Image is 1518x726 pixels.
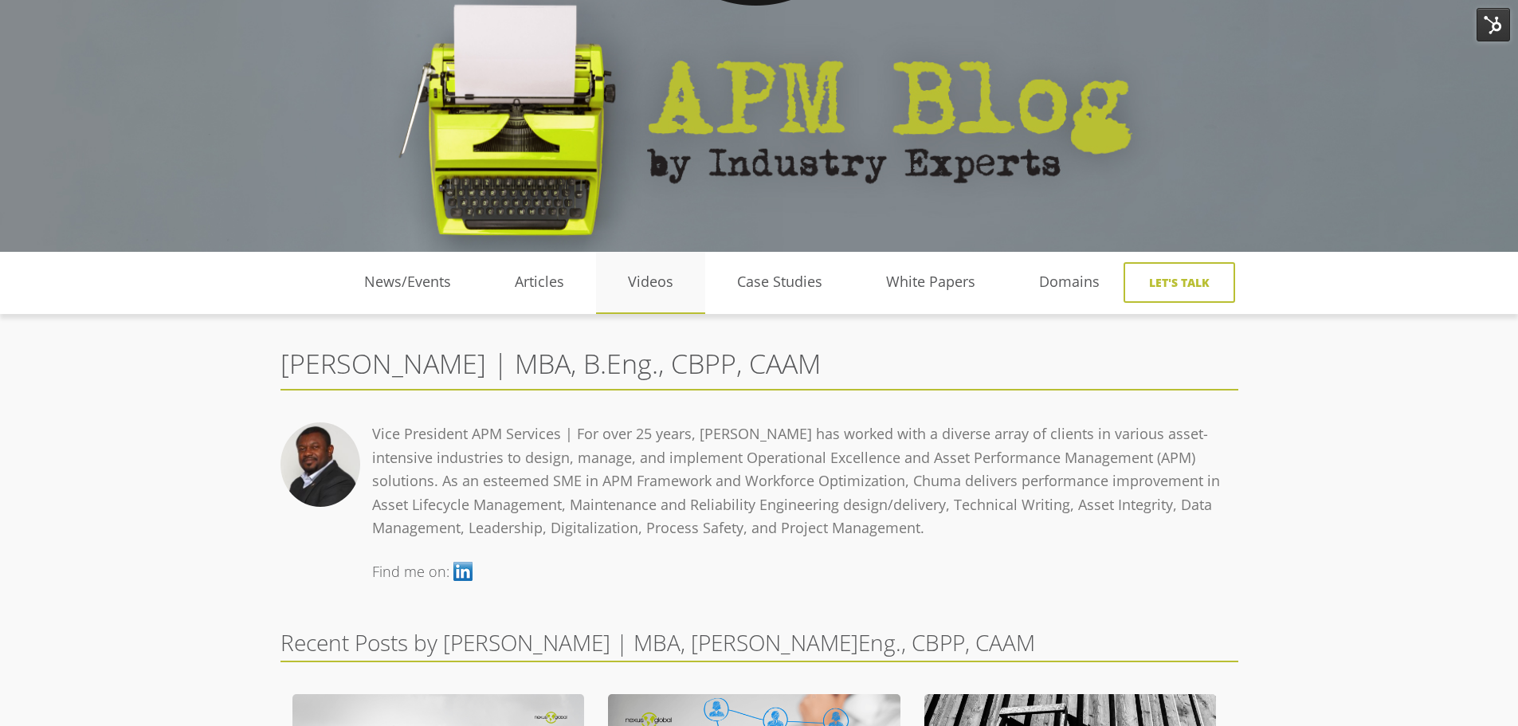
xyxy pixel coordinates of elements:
div: Vice President APM Services | For over 25 years, [PERSON_NAME] has worked with a diverse array of... [372,422,1238,560]
h3: Recent Posts by [PERSON_NAME] | MBA, [PERSON_NAME]Eng., CBPP, CAAM [280,631,1238,653]
span: Find me on: [372,562,449,581]
div: Navigation Menu [308,252,1132,321]
a: News/Events [332,270,483,294]
a: Domains [1007,270,1132,294]
a: Case Studies [705,270,854,294]
a: Articles [483,270,596,294]
a: Let's Talk [1124,262,1235,303]
a: White Papers [854,270,1007,294]
img: HubSpot Tools Menu Toggle [1477,8,1510,41]
img: Chuma Chukwurah | MBA, B.Eng., CBPP, CAAM [280,422,360,507]
h2: [PERSON_NAME] | MBA, B.Eng., CBPP, CAAM [280,347,1238,382]
a: Videos [596,270,705,294]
